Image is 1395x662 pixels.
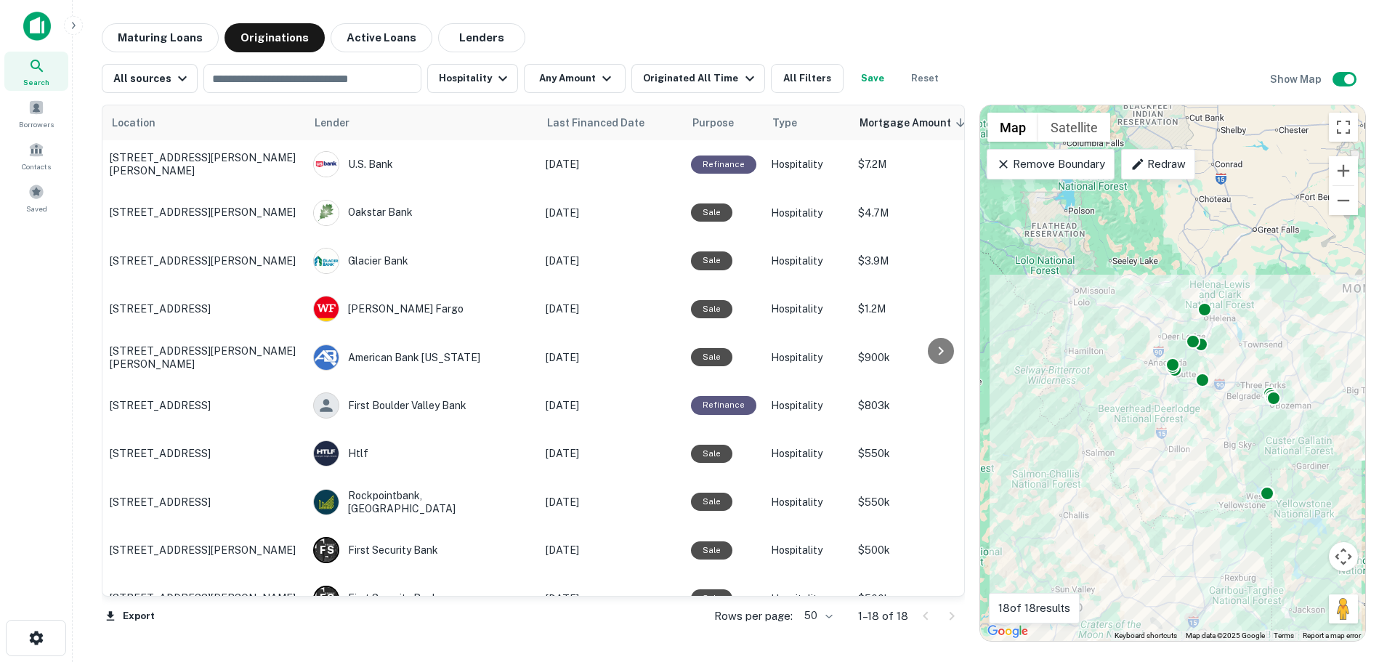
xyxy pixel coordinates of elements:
p: Hospitality [771,494,844,510]
p: $500k [858,591,1003,607]
p: 18 of 18 results [998,600,1070,617]
button: Save your search to get updates of matches that match your search criteria. [849,64,896,93]
p: Rows per page: [714,607,793,625]
th: Location [102,105,306,140]
span: Last Financed Date [547,114,663,132]
button: Toggle fullscreen view [1329,113,1358,142]
iframe: Chat Widget [1322,546,1395,615]
p: [DATE] [546,253,676,269]
div: U.s. Bank [313,151,531,177]
button: Hospitality [427,64,518,93]
p: [STREET_ADDRESS] [110,399,299,412]
button: Keyboard shortcuts [1115,631,1177,641]
div: This loan purpose was for refinancing [691,156,756,174]
p: [DATE] [546,494,676,510]
p: [STREET_ADDRESS] [110,447,299,460]
p: $803k [858,397,1003,413]
div: Sale [691,445,732,463]
button: Maturing Loans [102,23,219,52]
div: Htlf [313,440,531,467]
div: This loan purpose was for refinancing [691,396,756,414]
p: [STREET_ADDRESS][PERSON_NAME] [110,592,299,605]
p: $900k [858,350,1003,366]
p: [STREET_ADDRESS] [110,496,299,509]
p: [DATE] [546,350,676,366]
p: $3.9M [858,253,1003,269]
span: Type [772,114,816,132]
div: Originated All Time [643,70,758,87]
p: [DATE] [546,445,676,461]
span: Contacts [22,161,51,172]
a: Contacts [4,136,68,175]
p: Hospitality [771,445,844,461]
img: picture [314,152,339,177]
img: picture [314,490,339,514]
p: F S [320,543,333,558]
a: Open this area in Google Maps (opens a new window) [984,622,1032,641]
p: [DATE] [546,205,676,221]
div: [PERSON_NAME] Fargo [313,296,531,322]
p: [STREET_ADDRESS] [110,302,299,315]
span: Borrowers [19,118,54,130]
button: Show satellite imagery [1038,113,1110,142]
p: $550k [858,494,1003,510]
a: Saved [4,178,68,217]
a: Report a map error [1303,631,1361,639]
p: Hospitality [771,542,844,558]
th: Purpose [684,105,764,140]
div: All sources [113,70,191,87]
a: Search [4,52,68,91]
div: First Security Bank [313,586,531,612]
div: Sale [691,300,732,318]
div: 0 [980,105,1365,641]
div: Sale [691,251,732,270]
div: Sale [691,348,732,366]
p: Hospitality [771,397,844,413]
p: [DATE] [546,301,676,317]
button: All sources [102,64,198,93]
p: Hospitality [771,591,844,607]
p: Remove Boundary [996,156,1104,173]
button: Originations [225,23,325,52]
img: picture [314,201,339,225]
button: Zoom out [1329,186,1358,215]
a: Borrowers [4,94,68,133]
img: picture [314,249,339,273]
span: Location [111,114,174,132]
button: Zoom in [1329,156,1358,185]
th: Type [764,105,851,140]
div: First Boulder Valley Bank [313,392,531,419]
img: picture [314,296,339,321]
button: Any Amount [524,64,626,93]
p: [STREET_ADDRESS][PERSON_NAME] [110,254,299,267]
img: capitalize-icon.png [23,12,51,41]
div: American Bank [US_STATE] [313,344,531,371]
p: $550k [858,445,1003,461]
span: Map data ©2025 Google [1186,631,1265,639]
p: [DATE] [546,156,676,172]
img: Google [984,622,1032,641]
div: Sale [691,589,732,607]
th: Last Financed Date [538,105,684,140]
p: 1–18 of 18 [858,607,908,625]
p: [STREET_ADDRESS][PERSON_NAME] [110,544,299,557]
p: [DATE] [546,397,676,413]
span: Purpose [692,114,753,132]
div: First Security Bank [313,537,531,563]
div: Sale [691,541,732,560]
p: Hospitality [771,253,844,269]
p: Hospitality [771,350,844,366]
p: [DATE] [546,542,676,558]
p: $1.2M [858,301,1003,317]
p: Hospitality [771,156,844,172]
button: Export [102,605,158,627]
p: Hospitality [771,301,844,317]
img: picture [314,345,339,370]
div: Glacier Bank [313,248,531,274]
span: Search [23,76,49,88]
th: Mortgage Amount [851,105,1011,140]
